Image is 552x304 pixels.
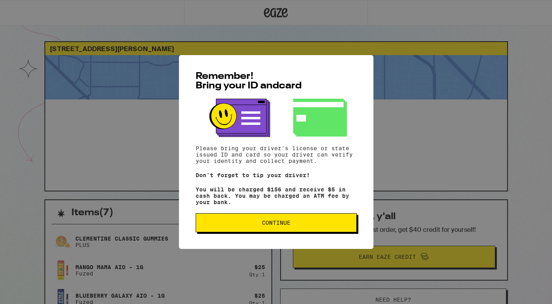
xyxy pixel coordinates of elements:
p: You will be charged $156 and receive $5 in cash back. You may be charged an ATM fee by your bank. [196,186,357,205]
p: Don't forget to tip your driver! [196,172,357,178]
button: Continue [196,213,357,232]
p: Please bring your driver's license or state issued ID and card so your driver can verify your ide... [196,145,357,164]
span: Continue [262,220,290,226]
span: Remember! Bring your ID and card [196,72,302,91]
